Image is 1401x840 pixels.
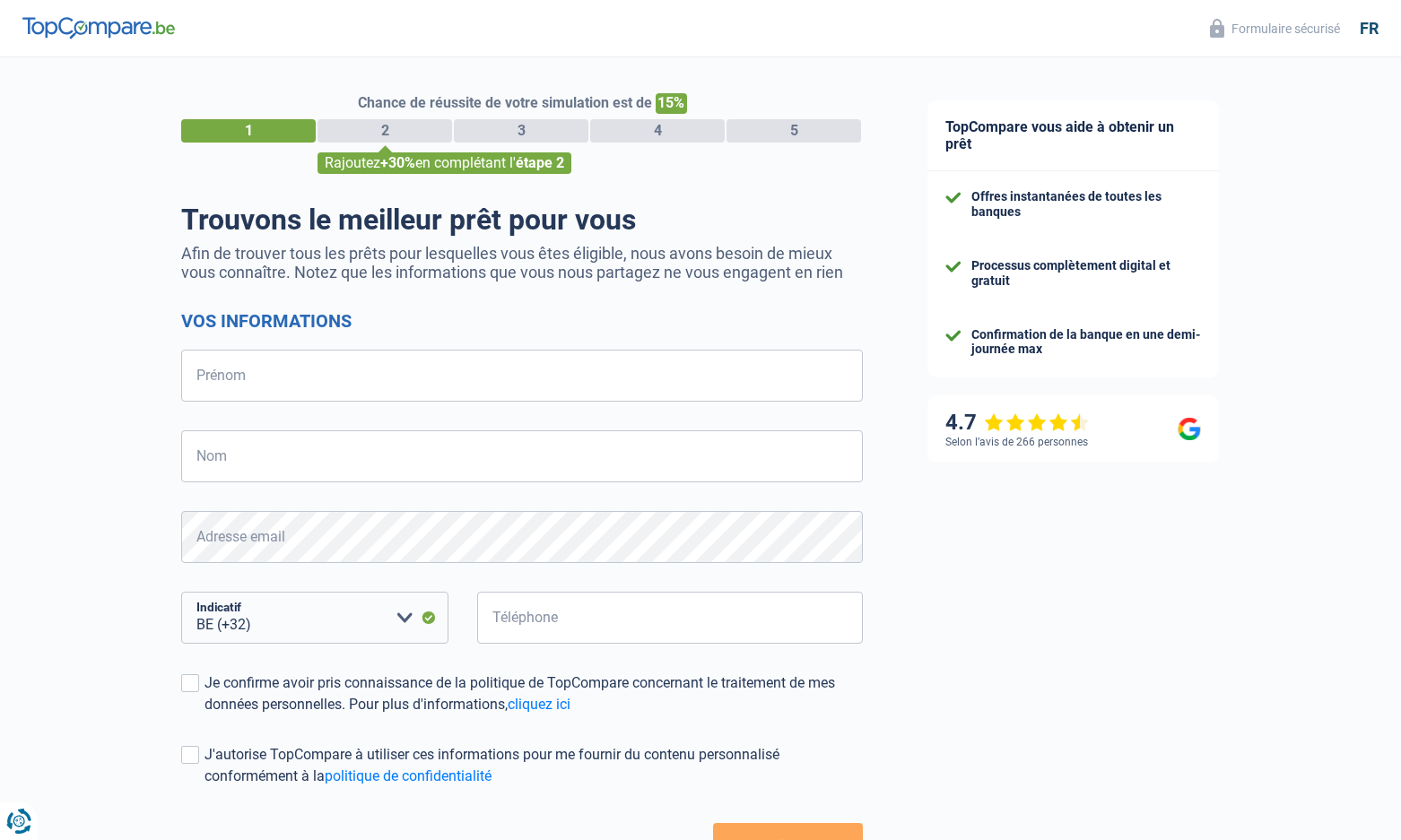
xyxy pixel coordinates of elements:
img: TopCompare Logo [22,17,175,39]
div: Confirmation de la banque en une demi-journée max [971,327,1201,358]
div: Je confirme avoir pris connaissance de la politique de TopCompare concernant le traitement de mes... [204,672,863,715]
div: 2 [318,119,452,143]
div: Rajoutez en complétant l' [318,152,571,174]
div: Offres instantanées de toutes les banques [971,189,1201,220]
a: cliquez ici [508,696,570,713]
div: 1 [181,119,316,143]
p: Afin de trouver tous les prêts pour lesquelles vous êtes éligible, nous avons besoin de mieux vou... [181,244,863,281]
div: J'autorise TopCompare à utiliser ces informations pour me fournir du contenu personnalisé conform... [204,744,863,787]
div: TopCompare vous aide à obtenir un prêt [927,100,1219,171]
button: Formulaire sécurisé [1199,13,1351,43]
h1: Trouvons le meilleur prêt pour vous [181,203,863,237]
span: 15% [656,93,687,114]
div: fr [1360,19,1379,39]
div: 4.7 [945,410,1090,436]
div: 3 [454,119,588,143]
span: Chance de réussite de votre simulation est de [358,94,652,111]
div: Processus complètement digital et gratuit [971,258,1201,289]
input: 401020304 [477,592,863,644]
div: 5 [727,119,861,143]
div: Selon l’avis de 266 personnes [945,436,1088,448]
div: 4 [590,119,725,143]
span: étape 2 [516,154,564,171]
h2: Vos informations [181,310,863,332]
a: politique de confidentialité [325,767,492,784]
span: +30% [380,154,415,171]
